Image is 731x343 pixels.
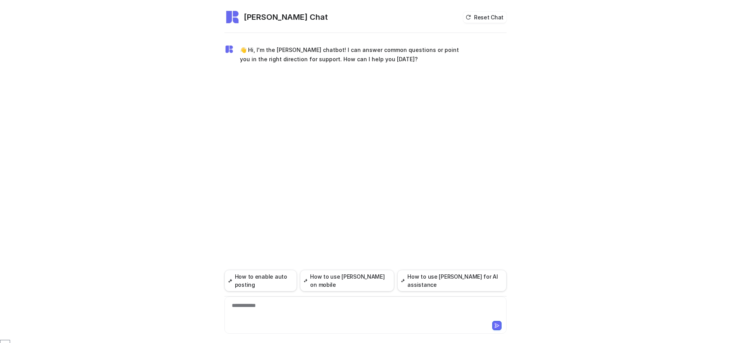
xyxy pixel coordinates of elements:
[224,270,297,291] button: How to enable auto posting
[224,9,240,25] img: Widget
[240,45,467,64] p: 👋 Hi, I'm the [PERSON_NAME] chatbot! I can answer common questions or point you in the right dire...
[244,12,328,22] h2: [PERSON_NAME] Chat
[300,270,394,291] button: How to use [PERSON_NAME] on mobile
[463,12,507,23] button: Reset Chat
[224,45,234,54] img: Widget
[397,270,507,291] button: How to use [PERSON_NAME] for AI assistance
